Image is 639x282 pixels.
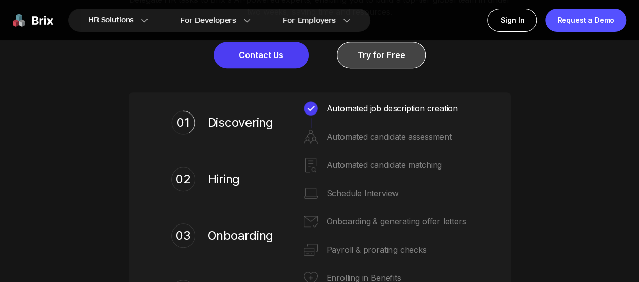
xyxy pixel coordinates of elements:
[171,223,195,248] div: 03
[208,115,278,131] span: Discovering
[283,15,336,26] span: For Employers
[327,157,468,173] div: Automated candidate matching
[327,185,468,201] div: Schedule Interview
[545,9,626,32] a: Request a Demo
[208,171,278,187] span: Hiring
[180,15,236,26] span: For Developers
[214,42,309,68] a: Contact Us
[177,114,189,132] div: 01
[327,100,468,117] div: Automated job description creation
[487,9,537,32] a: Sign In
[88,12,134,28] span: HR Solutions
[337,42,426,68] a: Try for Free
[327,129,468,145] div: Automated candidate assessment
[327,213,468,230] div: Onboarding & generating offer letters
[327,242,468,258] div: Payroll & prorating checks
[171,167,195,191] div: 02
[208,228,278,244] span: Onboarding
